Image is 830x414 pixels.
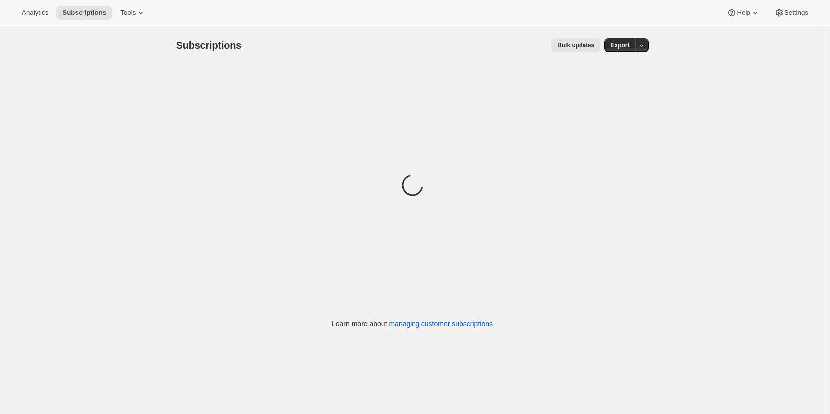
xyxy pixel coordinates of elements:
[120,9,136,17] span: Tools
[332,319,493,329] p: Learn more about
[721,6,766,20] button: Help
[551,38,600,52] button: Bulk updates
[16,6,54,20] button: Analytics
[389,320,493,328] a: managing customer subscriptions
[557,41,594,49] span: Bulk updates
[22,9,48,17] span: Analytics
[784,9,808,17] span: Settings
[737,9,750,17] span: Help
[114,6,152,20] button: Tools
[176,40,242,51] span: Subscriptions
[768,6,814,20] button: Settings
[56,6,112,20] button: Subscriptions
[62,9,106,17] span: Subscriptions
[610,41,629,49] span: Export
[604,38,635,52] button: Export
